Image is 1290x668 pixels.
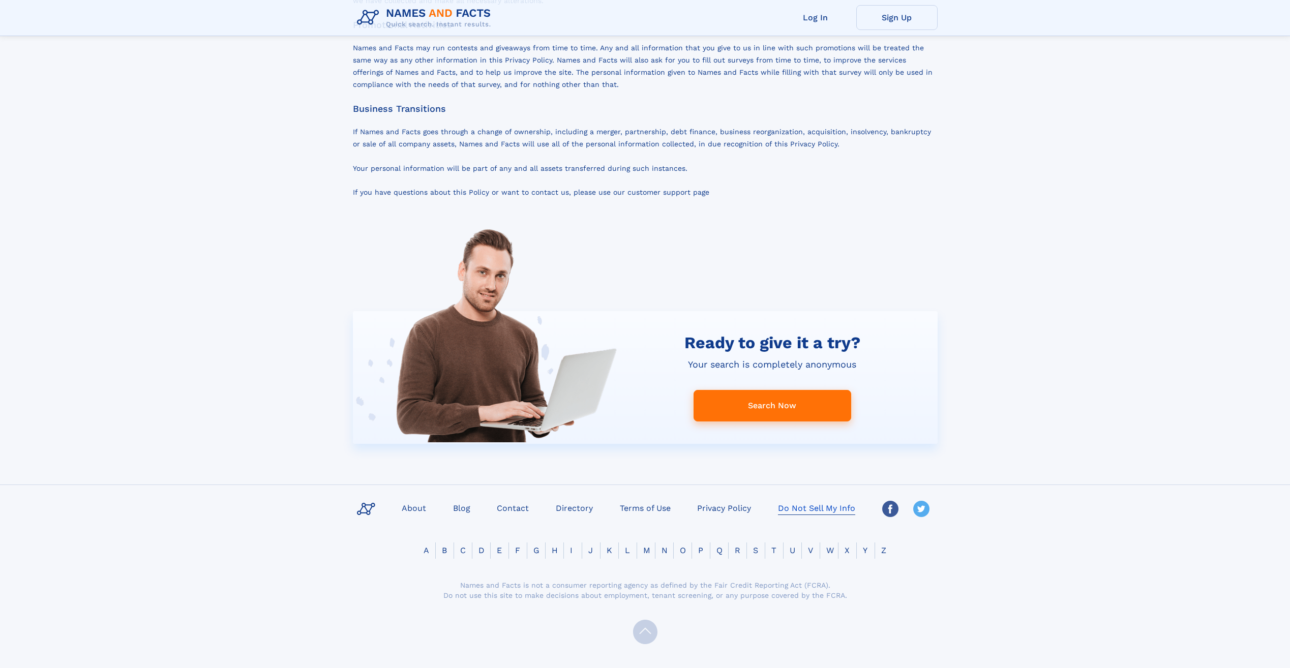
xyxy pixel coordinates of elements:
a: Contact [493,500,533,515]
a: O [674,545,692,555]
a: C [454,545,472,555]
div: Names and Facts may run contests and giveaways from time to time. Any and all information that yo... [353,42,938,91]
a: Terms of Use [616,500,675,515]
img: Facebook [882,501,898,517]
a: S [747,545,764,555]
a: V [802,545,819,555]
a: I [564,545,579,555]
a: N [655,545,674,555]
a: A [417,545,435,555]
a: P [692,545,709,555]
a: R [729,545,746,555]
div: If Names and Facts goes through a change of ownership, including a merger, partnership, debt fina... [353,126,938,150]
a: Privacy Policy [693,500,755,515]
a: T [765,545,783,555]
a: Directory [552,500,597,515]
a: D [472,545,491,555]
a: U [784,545,801,555]
div: Names and Facts is not a consumer reporting agency as defined by the Fair Credit Reporting Act (F... [442,580,849,600]
h5: Business Transitions [353,103,938,114]
a: Log In [775,5,856,30]
a: Blog [449,500,474,515]
a: F [509,545,526,555]
div: Ready to give it a try? [684,333,860,352]
a: W [820,545,840,555]
a: X [838,545,856,555]
a: Sign Up [856,5,938,30]
div: If you have questions about this Policy or want to contact us, please use our customer support page [353,187,938,199]
img: Twitter [913,501,929,517]
a: H [546,545,564,555]
img: Logo Names and Facts [353,4,499,32]
a: About [398,500,430,515]
a: E [491,545,508,555]
a: M [637,545,656,555]
div: Search Now [694,390,851,421]
a: G [527,545,546,555]
a: Y [857,545,874,555]
div: Your personal information will be part of any and all assets transferred during such instances. [353,163,938,175]
a: J [582,545,599,555]
a: K [601,545,618,555]
a: L [619,545,636,555]
a: Do Not Sell My Info [774,500,859,515]
div: Your search is completely anonymous [688,359,856,370]
a: Z [875,545,892,555]
a: Q [710,545,729,555]
a: B [436,545,453,555]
